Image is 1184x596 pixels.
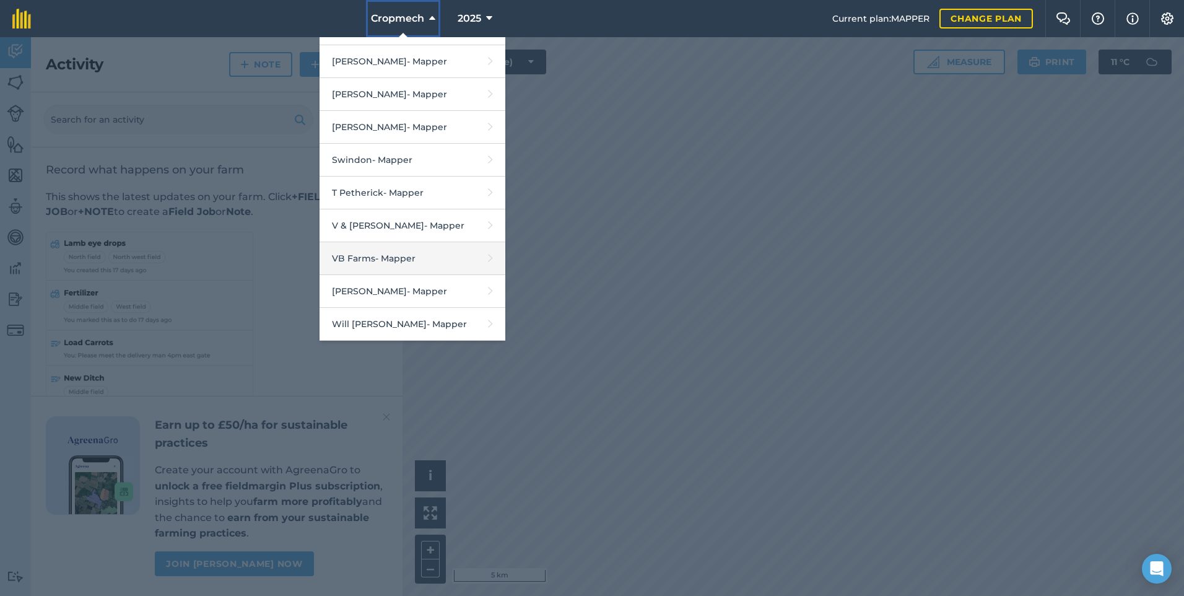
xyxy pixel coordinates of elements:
[12,9,31,28] img: fieldmargin Logo
[320,209,505,242] a: V & [PERSON_NAME]- Mapper
[320,275,505,308] a: [PERSON_NAME]- Mapper
[320,242,505,275] a: VB Farms- Mapper
[371,11,424,26] span: Cropmech
[1090,12,1105,25] img: A question mark icon
[1142,554,1172,584] div: Open Intercom Messenger
[458,11,481,26] span: 2025
[939,9,1033,28] a: Change plan
[320,144,505,177] a: Swindon- Mapper
[1160,12,1175,25] img: A cog icon
[832,12,929,25] span: Current plan : MAPPER
[1126,11,1139,26] img: svg+xml;base64,PHN2ZyB4bWxucz0iaHR0cDovL3d3dy53My5vcmcvMjAwMC9zdmciIHdpZHRoPSIxNyIgaGVpZ2h0PSIxNy...
[320,78,505,111] a: [PERSON_NAME]- Mapper
[320,111,505,144] a: [PERSON_NAME]- Mapper
[320,308,505,341] a: Will [PERSON_NAME]- Mapper
[1056,12,1071,25] img: Two speech bubbles overlapping with the left bubble in the forefront
[320,177,505,209] a: T Petherick- Mapper
[320,45,505,78] a: [PERSON_NAME]- Mapper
